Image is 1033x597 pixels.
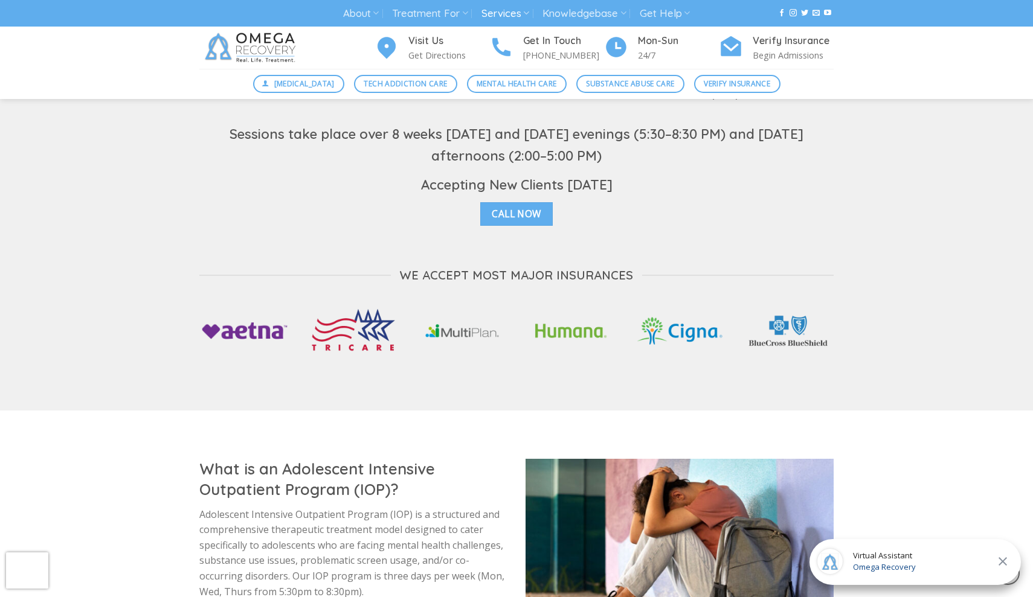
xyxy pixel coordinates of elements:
a: [MEDICAL_DATA] [253,75,345,93]
a: Verify Insurance Begin Admissions [719,33,834,63]
a: Verify Insurance [694,75,780,93]
span: Tech Addiction Care [364,78,447,89]
h4: Mon-Sun [638,33,719,49]
h4: Verify Insurance [753,33,834,49]
a: Services [481,2,529,25]
p: 24/7 [638,48,719,62]
span: Substance Abuse Care [586,78,674,89]
a: Get In Touch [PHONE_NUMBER] [489,33,604,63]
a: Visit Us Get Directions [375,33,489,63]
p: [PHONE_NUMBER] [523,48,604,62]
p: Get Directions [408,48,489,62]
a: Tech Addiction Care [354,75,457,93]
a: Follow on Twitter [801,9,808,18]
a: Follow on Instagram [790,9,797,18]
h4: Accepting New Clients [DATE] [199,174,834,196]
a: Send us an email [813,9,820,18]
a: Call Now [480,202,553,226]
span: [MEDICAL_DATA] [274,78,335,89]
span: Verify Insurance [704,78,770,89]
span: We accept most major insurances [400,266,633,285]
p: Begin Admissions [753,48,834,62]
h2: What is an Adolescent Intensive Outpatient Program (IOP)? [199,459,507,499]
a: Follow on YouTube [824,9,831,18]
span: Call Now [492,206,541,222]
img: Omega Recovery [199,27,305,69]
a: Treatment For [392,2,468,25]
h4: Visit Us [408,33,489,49]
a: Knowledgebase [542,2,626,25]
span: Mental Health Care [477,78,556,89]
h4: Get In Touch [523,33,604,49]
a: Mental Health Care [467,75,567,93]
a: About [343,2,379,25]
a: Follow on Facebook [778,9,785,18]
h4: Sessions take place over 8 weeks [DATE] and [DATE] evenings (5:30–8:30 PM) and [DATE] afternoons ... [199,123,834,167]
a: Get Help [640,2,690,25]
a: Substance Abuse Care [576,75,684,93]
